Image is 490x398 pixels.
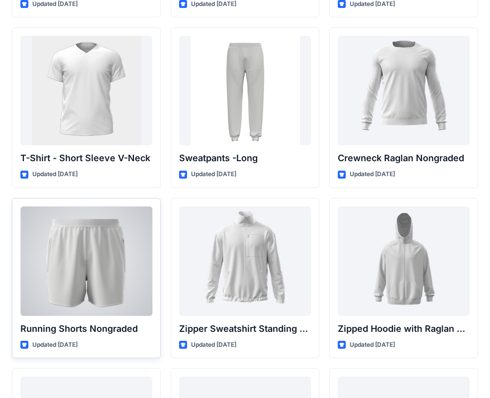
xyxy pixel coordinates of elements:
[191,169,236,180] p: Updated [DATE]
[338,151,470,165] p: Crewneck Raglan Nongraded
[179,36,311,145] a: Sweatpants -Long
[20,322,152,336] p: Running Shorts Nongraded
[20,151,152,165] p: T-Shirt - Short Sleeve V-Neck
[191,340,236,350] p: Updated [DATE]
[20,36,152,145] a: T-Shirt - Short Sleeve V-Neck
[179,206,311,316] a: Zipper Sweatshirt Standing Collar Nongraded
[179,151,311,165] p: Sweatpants -Long
[350,340,395,350] p: Updated [DATE]
[32,169,78,180] p: Updated [DATE]
[20,206,152,316] a: Running Shorts Nongraded
[32,340,78,350] p: Updated [DATE]
[350,169,395,180] p: Updated [DATE]
[338,322,470,336] p: Zipped Hoodie with Raglan Sleeve Nongraded
[338,36,470,145] a: Crewneck Raglan Nongraded
[179,322,311,336] p: Zipper Sweatshirt Standing Collar Nongraded
[338,206,470,316] a: Zipped Hoodie with Raglan Sleeve Nongraded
